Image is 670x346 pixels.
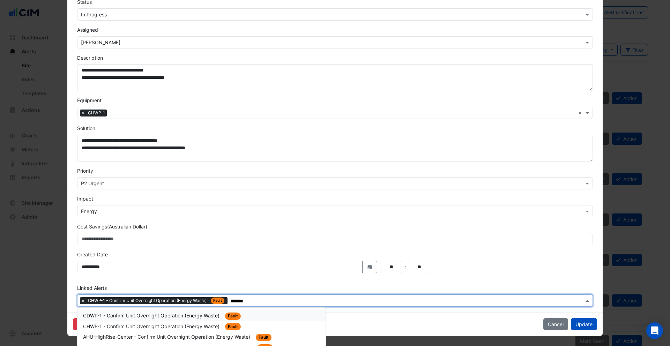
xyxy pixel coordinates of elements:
div: Open Intercom Messenger [646,322,663,339]
button: Cancel [543,318,568,330]
label: Cost Savings (Australian Dollar) [77,223,147,230]
label: Description [77,54,103,61]
input: Hours [380,261,402,273]
span: Fault [225,323,241,330]
span: Clear [578,109,584,116]
span: × [80,297,86,304]
span: AHU-HighRise-Center - Confirm Unit Overnight Operation (Energy Waste) [83,334,252,340]
span: CHWP-1 - Confirm Unit Overnight Operation (Energy Waste) [88,298,208,304]
label: Priority [77,167,93,174]
span: Fault [256,334,271,341]
span: Fault [211,298,224,304]
span: × [80,110,86,116]
button: Update [571,318,597,330]
fa-icon: Select Date [367,264,373,270]
label: Linked Alerts [77,284,107,292]
div: : [402,263,408,271]
input: Minutes [408,261,430,273]
label: Created Date [77,251,108,258]
span: CHWP-1 - Confirm Unit Overnight Operation (Energy Waste) [83,323,221,329]
button: Archive [73,318,99,330]
label: Assigned [77,26,98,33]
label: Solution [77,125,95,132]
span: Fault [225,313,241,320]
label: Impact [77,195,93,202]
span: CHWP-1 [86,110,107,116]
span: CHWP-1 - Confirm Unit Overnight Operation (Energy Waste) [86,297,228,304]
span: CDWP-1 - Confirm Unit Overnight Operation (Energy Waste) [83,313,221,318]
label: Equipment [77,97,102,104]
